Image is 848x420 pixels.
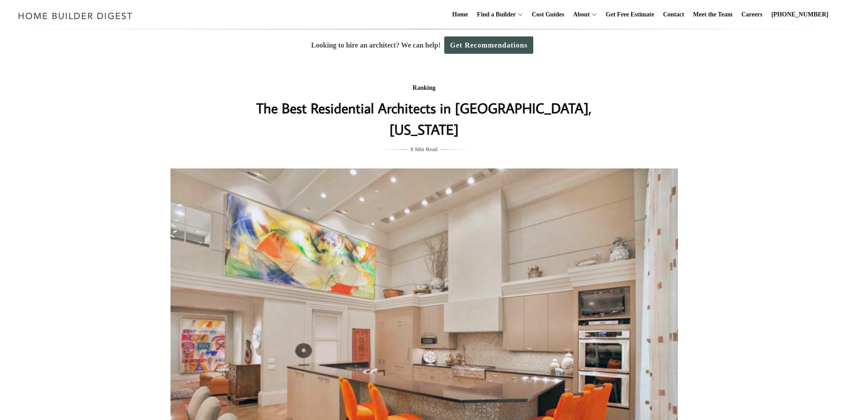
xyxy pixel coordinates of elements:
[449,0,472,29] a: Home
[474,0,516,29] a: Find a Builder
[569,0,589,29] a: About
[413,84,435,91] a: Ranking
[690,0,736,29] a: Meet the Team
[659,0,687,29] a: Contact
[738,0,766,29] a: Careers
[768,0,832,29] a: [PHONE_NUMBER]
[528,0,568,29] a: Cost Guides
[444,36,533,54] a: Get Recommendations
[247,97,602,140] h1: The Best Residential Architects in [GEOGRAPHIC_DATA], [US_STATE]
[410,144,437,154] span: 8 Min Read
[14,7,137,24] img: Home Builder Digest
[602,0,658,29] a: Get Free Estimate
